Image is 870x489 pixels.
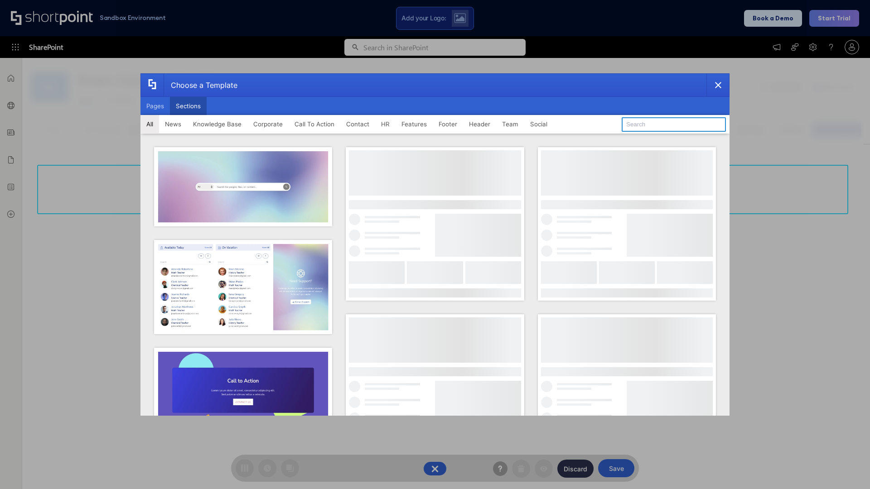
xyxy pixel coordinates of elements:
button: Header [463,115,496,133]
button: Social [524,115,553,133]
iframe: Chat Widget [825,446,870,489]
button: Sections [170,97,207,115]
button: Features [396,115,433,133]
input: Search [622,117,726,132]
div: template selector [140,73,730,416]
button: Team [496,115,524,133]
button: HR [375,115,396,133]
button: All [140,115,159,133]
button: Contact [340,115,375,133]
button: Pages [140,97,170,115]
button: Call To Action [289,115,340,133]
button: Corporate [247,115,289,133]
button: News [159,115,187,133]
button: Footer [433,115,463,133]
button: Knowledge Base [187,115,247,133]
div: Choose a Template [164,74,237,96]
